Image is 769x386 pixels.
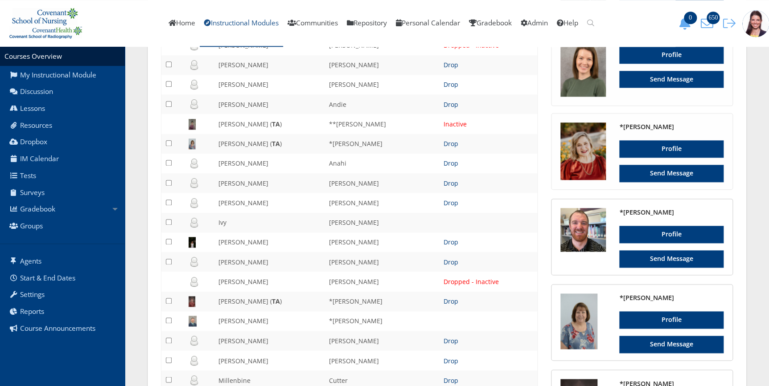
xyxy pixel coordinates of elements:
[619,311,724,329] a: Profile
[619,165,724,182] a: Send Message
[325,311,439,331] td: *[PERSON_NAME]
[444,277,533,286] div: Dropped - Inactive
[325,114,439,134] td: **[PERSON_NAME]
[325,331,439,350] td: [PERSON_NAME]
[560,122,606,180] img: 502_125_125.png
[325,134,439,154] td: *[PERSON_NAME]
[272,139,280,148] b: TA
[444,337,458,345] a: Drop
[214,94,325,114] td: [PERSON_NAME]
[619,293,724,302] h4: *[PERSON_NAME]
[444,356,458,365] a: Drop
[444,100,458,109] a: Drop
[214,173,325,193] td: [PERSON_NAME]
[214,75,325,94] td: [PERSON_NAME]
[619,140,724,158] a: Profile
[214,331,325,350] td: [PERSON_NAME]
[619,208,724,217] h4: *[PERSON_NAME]
[444,297,458,305] a: Drop
[325,94,439,114] td: Andie
[272,297,280,305] b: TA
[325,213,439,232] td: [PERSON_NAME]
[214,292,325,311] td: [PERSON_NAME] ( )
[214,193,325,212] td: [PERSON_NAME]
[560,293,597,349] img: 528_125_125.jpg
[444,61,458,69] a: Drop
[214,252,325,272] td: [PERSON_NAME]
[325,232,439,252] td: [PERSON_NAME]
[619,250,724,268] a: Send Message
[444,199,458,207] a: Drop
[619,226,724,243] a: Profile
[214,55,325,75] td: [PERSON_NAME]
[325,292,439,311] td: *[PERSON_NAME]
[684,12,697,24] span: 0
[272,120,280,128] b: TA
[214,311,325,331] td: [PERSON_NAME]
[325,350,439,370] td: [PERSON_NAME]
[698,18,720,28] a: 650
[214,350,325,370] td: [PERSON_NAME]
[675,18,698,28] a: 0
[619,122,724,131] h4: *[PERSON_NAME]
[325,154,439,173] td: Anahi
[444,139,458,148] a: Drop
[619,46,724,64] a: Profile
[325,55,439,75] td: [PERSON_NAME]
[325,252,439,272] td: [PERSON_NAME]
[214,134,325,154] td: [PERSON_NAME] ( )
[325,193,439,212] td: [PERSON_NAME]
[444,238,458,246] a: Drop
[698,17,720,30] button: 650
[214,114,325,134] td: [PERSON_NAME] ( )
[619,71,724,88] a: Send Message
[325,272,439,291] td: [PERSON_NAME]
[444,258,458,266] a: Drop
[619,336,724,353] a: Send Message
[325,75,439,94] td: [PERSON_NAME]
[707,12,720,24] span: 650
[675,17,698,30] button: 0
[4,52,62,61] a: Courses Overview
[560,28,606,97] img: 10000573_125_125.jpg
[325,173,439,193] td: [PERSON_NAME]
[444,159,458,167] a: Drop
[214,272,325,291] td: [PERSON_NAME]
[444,80,458,89] a: Drop
[742,10,769,37] img: 1943_125_125.jpg
[214,232,325,252] td: [PERSON_NAME]
[444,179,458,187] a: Drop
[560,208,606,252] img: 2940_125_125.jpg
[444,119,533,129] div: Inactive
[214,213,325,232] td: Ivy
[214,154,325,173] td: [PERSON_NAME]
[444,376,458,384] a: Drop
